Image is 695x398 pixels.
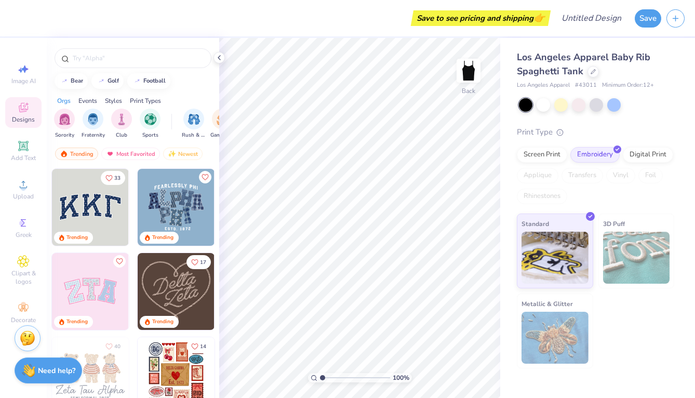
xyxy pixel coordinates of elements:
span: Sorority [55,131,74,139]
span: Los Angeles Apparel Baby Rib Spaghetti Tank [517,51,650,77]
div: Save to see pricing and shipping [413,10,548,26]
button: Like [101,339,125,353]
img: Sports Image [144,113,156,125]
div: filter for Game Day [210,109,234,139]
button: Like [113,255,126,268]
span: Fraternity [82,131,105,139]
div: Events [78,96,97,105]
span: 40 [114,344,121,349]
button: filter button [210,109,234,139]
span: Club [116,131,127,139]
img: Newest.gif [168,150,176,157]
div: filter for Fraternity [82,109,105,139]
strong: Need help? [38,366,75,376]
div: Transfers [562,168,603,183]
div: filter for Club [111,109,132,139]
img: a3f22b06-4ee5-423c-930f-667ff9442f68 [214,169,291,246]
input: Try "Alpha" [72,53,205,63]
img: edfb13fc-0e43-44eb-bea2-bf7fc0dd67f9 [128,169,205,246]
div: Screen Print [517,147,567,163]
img: trend_line.gif [133,78,141,84]
span: Rush & Bid [182,131,206,139]
input: Untitled Design [553,8,630,29]
span: 👉 [533,11,545,24]
span: Los Angeles Apparel [517,81,570,90]
img: Fraternity Image [87,113,99,125]
img: trend_line.gif [60,78,69,84]
img: 3D Puff [603,232,670,284]
div: Rhinestones [517,189,567,204]
button: filter button [82,109,105,139]
button: Like [101,171,125,185]
span: 100 % [393,373,409,382]
span: Designs [12,115,35,124]
div: bear [71,78,83,84]
div: Trending [66,234,88,242]
div: Print Type [517,126,674,138]
div: Trending [55,148,98,160]
div: Print Types [130,96,161,105]
span: Metallic & Glitter [522,298,573,309]
button: Like [199,171,211,183]
span: Upload [13,192,34,201]
img: 5ee11766-d822-42f5-ad4e-763472bf8dcf [128,253,205,330]
span: Greek [16,231,32,239]
div: Foil [638,168,663,183]
div: Trending [152,318,173,326]
img: Rush & Bid Image [188,113,200,125]
img: trending.gif [60,150,68,157]
img: 9980f5e8-e6a1-4b4a-8839-2b0e9349023c [52,253,129,330]
img: Metallic & Glitter [522,312,589,364]
div: Trending [152,234,173,242]
span: Sports [142,131,158,139]
span: 33 [114,176,121,181]
div: Vinyl [606,168,635,183]
div: Digital Print [623,147,673,163]
div: football [143,78,166,84]
div: filter for Rush & Bid [182,109,206,139]
div: filter for Sorority [54,109,75,139]
span: Image AI [11,77,36,85]
button: football [127,73,170,89]
span: Clipart & logos [5,269,42,286]
span: 17 [200,260,206,265]
div: golf [108,78,119,84]
button: filter button [111,109,132,139]
span: # 43011 [575,81,597,90]
img: Sorority Image [59,113,71,125]
button: Save [635,9,661,28]
button: filter button [140,109,161,139]
img: 3b9aba4f-e317-4aa7-a679-c95a879539bd [52,169,129,246]
div: filter for Sports [140,109,161,139]
div: Embroidery [570,147,620,163]
img: Game Day Image [217,113,229,125]
div: Back [462,86,475,96]
button: Like [186,339,211,353]
span: Add Text [11,154,36,162]
img: ead2b24a-117b-4488-9b34-c08fd5176a7b [214,253,291,330]
div: Orgs [57,96,71,105]
img: Standard [522,232,589,284]
div: Most Favorited [101,148,160,160]
span: 3D Puff [603,218,625,229]
div: Applique [517,168,558,183]
img: trend_line.gif [97,78,105,84]
button: Like [186,255,211,269]
div: Newest [163,148,203,160]
img: Back [458,60,479,81]
img: 5a4b4175-9e88-49c8-8a23-26d96782ddc6 [138,169,215,246]
img: Club Image [116,113,127,125]
img: 12710c6a-dcc0-49ce-8688-7fe8d5f96fe2 [138,253,215,330]
button: golf [91,73,124,89]
div: Styles [105,96,122,105]
span: Standard [522,218,549,229]
span: Minimum Order: 12 + [602,81,654,90]
button: filter button [54,109,75,139]
img: most_fav.gif [106,150,114,157]
span: 14 [200,344,206,349]
button: bear [55,73,88,89]
button: filter button [182,109,206,139]
span: Decorate [11,316,36,324]
span: Game Day [210,131,234,139]
div: Trending [66,318,88,326]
